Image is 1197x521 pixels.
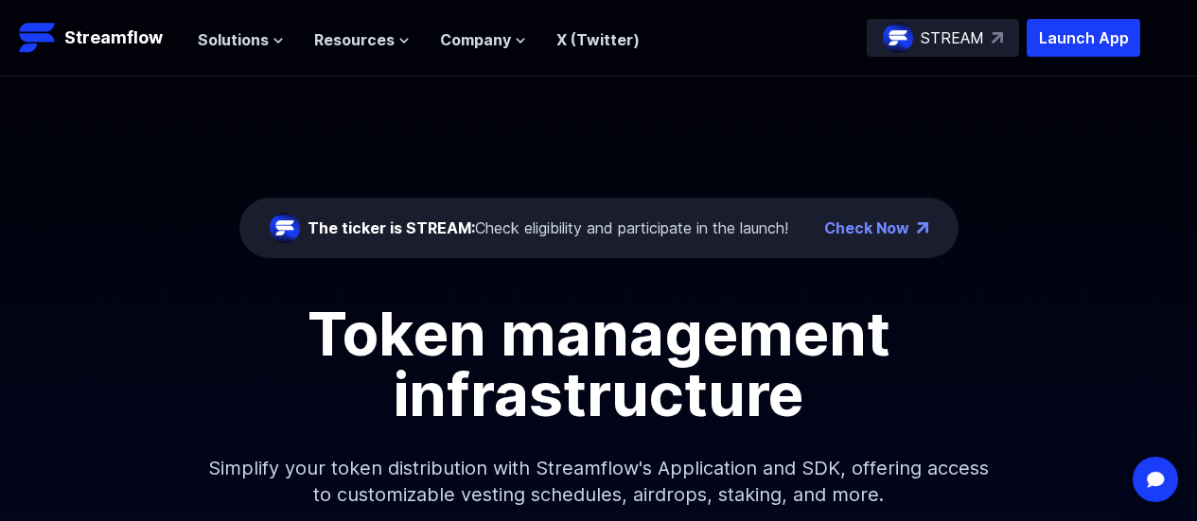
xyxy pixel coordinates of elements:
[921,26,984,49] p: STREAM
[308,217,788,239] div: Check eligibility and participate in the launch!
[440,28,511,51] span: Company
[270,213,300,243] img: streamflow-logo-circle.png
[440,28,526,51] button: Company
[314,28,395,51] span: Resources
[19,19,179,57] a: Streamflow
[308,218,475,237] span: The ticker is STREAM:
[824,217,909,239] a: Check Now
[64,25,163,51] p: Streamflow
[992,32,1003,43] img: top-right-arrow.svg
[1027,19,1140,57] button: Launch App
[917,222,928,234] img: top-right-arrow.png
[556,30,640,49] a: X (Twitter)
[314,28,410,51] button: Resources
[198,28,284,51] button: Solutions
[883,23,913,53] img: streamflow-logo-circle.png
[867,19,1019,57] a: STREAM
[19,19,57,57] img: Streamflow Logo
[173,304,1025,425] h1: Token management infrastructure
[198,28,269,51] span: Solutions
[1133,457,1178,502] div: Open Intercom Messenger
